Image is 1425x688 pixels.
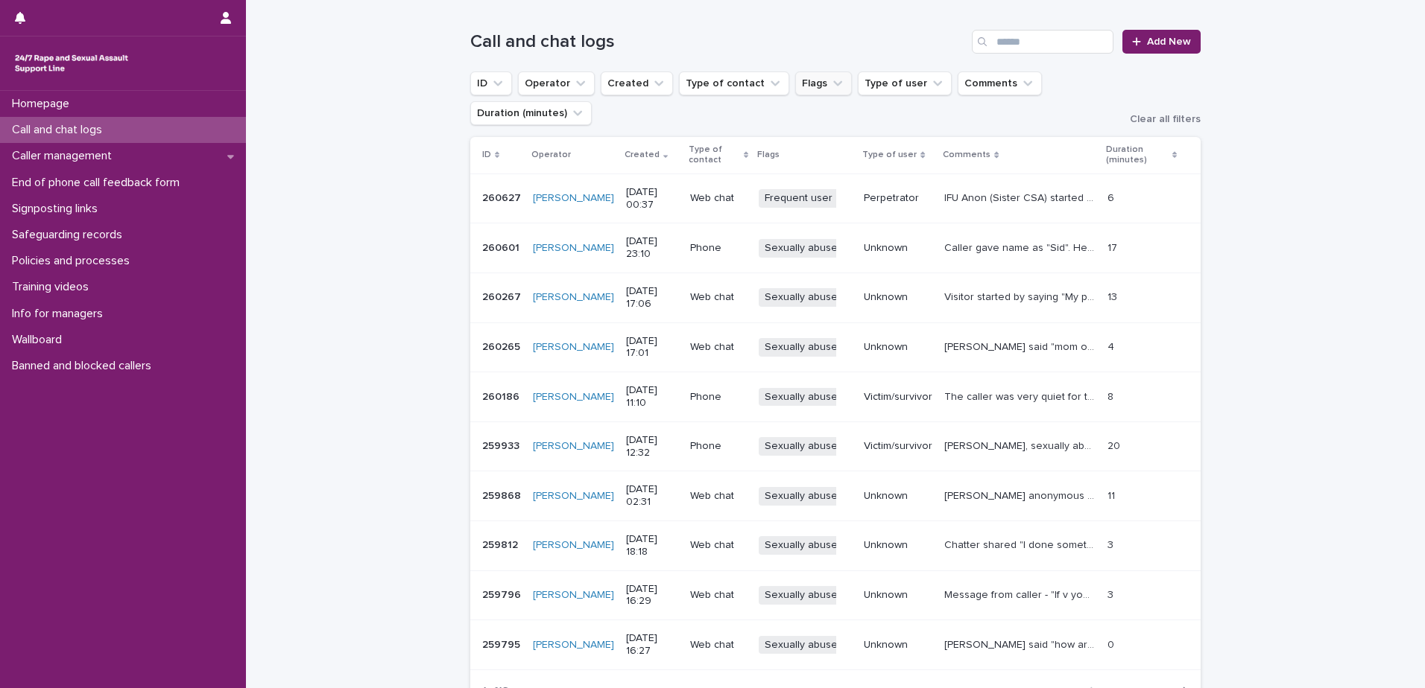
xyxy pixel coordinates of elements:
[690,490,748,503] p: Web chat
[1108,636,1117,652] p: 0
[12,48,131,78] img: rhQMoQhaT3yELyF149Cw
[944,388,1099,404] p: The caller was very quiet for the majority of the call. He said that his mother made him suck her...
[482,288,524,304] p: 260267
[944,288,1099,304] p: Visitor started by saying "My p hurts", I then explained what the line was used for, and visitor ...
[1108,536,1116,552] p: 3
[533,291,614,304] a: [PERSON_NAME]
[482,536,521,552] p: 259812
[482,487,524,503] p: 259868
[864,490,932,503] p: Unknown
[690,539,748,552] p: Web chat
[533,192,614,205] a: [PERSON_NAME]
[1147,36,1191,47] span: Add New
[533,589,614,602] a: [PERSON_NAME]
[862,147,917,163] p: Type of user
[1108,437,1123,453] p: 20
[470,71,512,95] button: ID
[690,291,748,304] p: Web chat
[482,636,523,652] p: 259795
[1108,487,1118,503] p: 11
[858,71,952,95] button: Type of user
[759,189,838,208] span: Frequent user
[864,341,932,354] p: Unknown
[864,242,932,255] p: Unknown
[626,583,678,608] p: [DATE] 16:29
[6,228,134,242] p: Safeguarding records
[626,235,678,261] p: [DATE] 23:10
[944,636,1099,652] p: Caller said "how are you" and then "canyouhelpBen" - ended chat with message from stacker
[470,322,1201,372] tr: 260265260265 [PERSON_NAME] [DATE] 17:01Web chatSexually abuseUnknown[PERSON_NAME] said "mom out i...
[944,437,1099,453] p: Max, sexually abusive caller, caller was shaky sounding and heavy breathing during the call, ment...
[690,341,748,354] p: Web chat
[759,536,844,555] span: Sexually abuse
[626,483,678,509] p: [DATE] 02:31
[1130,114,1201,124] span: Clear all filters
[482,437,522,453] p: 259933
[482,189,524,205] p: 260627
[759,487,844,506] span: Sexually abuse
[470,273,1201,322] tr: 260267260267 [PERSON_NAME] [DATE] 17:06Web chatSexually abuseUnknownVisitor started by saying "My...
[759,388,844,407] span: Sexually abuse
[533,440,614,453] a: [PERSON_NAME]
[679,71,789,95] button: Type of contact
[626,533,678,558] p: [DATE] 18:18
[1108,388,1116,404] p: 8
[1118,114,1201,124] button: Clear all filters
[601,71,673,95] button: Created
[864,391,932,404] p: Victim/survivor
[6,280,101,294] p: Training videos
[6,202,110,216] p: Signposting links
[759,338,844,357] span: Sexually abuse
[626,186,678,211] p: [DATE] 00:37
[864,589,932,602] p: Unknown
[470,31,966,53] h1: Call and chat logs
[482,338,523,354] p: 260265
[533,242,614,255] a: [PERSON_NAME]
[944,338,1099,354] p: Chatter said "mom out in sister room", "her pants off", "do I put them on" and then "i'm have sex...
[943,147,990,163] p: Comments
[1108,338,1117,354] p: 4
[1108,288,1120,304] p: 13
[470,101,592,125] button: Duration (minutes)
[6,254,142,268] p: Policies and processes
[1108,189,1117,205] p: 6
[689,141,741,169] p: Type of contact
[626,384,678,410] p: [DATE] 11:10
[944,536,1099,552] p: Chatter shared "I done something", "I had sex with my 11 year old sister" used message from profi...
[625,147,660,163] p: Created
[533,391,614,404] a: [PERSON_NAME]
[690,192,748,205] p: Web chat
[482,147,491,163] p: ID
[470,223,1201,273] tr: 260601260601 [PERSON_NAME] [DATE] 23:10PhoneSexually abuseUnknownCaller gave name as "Sid". He wa...
[1122,30,1201,54] a: Add New
[864,639,932,652] p: Unknown
[470,570,1201,620] tr: 259796259796 [PERSON_NAME] [DATE] 16:29Web chatSexually abuseUnknownMessage from caller - "If v y...
[690,639,748,652] p: Web chat
[944,586,1099,602] p: Message from caller - "If v you hold. Ben's. Swimming bag vyou mighthave trouble. Tucking it in. ...
[972,30,1113,54] input: Search
[757,147,780,163] p: Flags
[958,71,1042,95] button: Comments
[690,242,748,255] p: Phone
[1106,141,1168,169] p: Duration (minutes)
[626,285,678,310] p: [DATE] 17:06
[533,539,614,552] a: [PERSON_NAME]
[470,620,1201,670] tr: 259795259795 [PERSON_NAME] [DATE] 16:27Web chatSexually abuseUnknown[PERSON_NAME] said "how are y...
[518,71,595,95] button: Operator
[482,239,522,255] p: 260601
[626,632,678,657] p: [DATE] 16:27
[470,520,1201,570] tr: 259812259812 [PERSON_NAME] [DATE] 18:18Web chatSexually abuseUnknownChatter shared "I done someth...
[1108,586,1116,602] p: 3
[690,589,748,602] p: Web chat
[6,333,74,347] p: Wallboard
[864,291,932,304] p: Unknown
[470,471,1201,521] tr: 259868259868 [PERSON_NAME] [DATE] 02:31Web chatSexually abuseUnknown[PERSON_NAME] anonymous wante...
[6,123,114,137] p: Call and chat logs
[533,639,614,652] a: [PERSON_NAME]
[531,147,571,163] p: Operator
[759,636,844,654] span: Sexually abuse
[944,487,1099,503] p: Chatter anonymous wanted to talk about his feelings about his daughter; he said he would "never t...
[759,288,844,307] span: Sexually abuse
[864,192,932,205] p: Perpetrator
